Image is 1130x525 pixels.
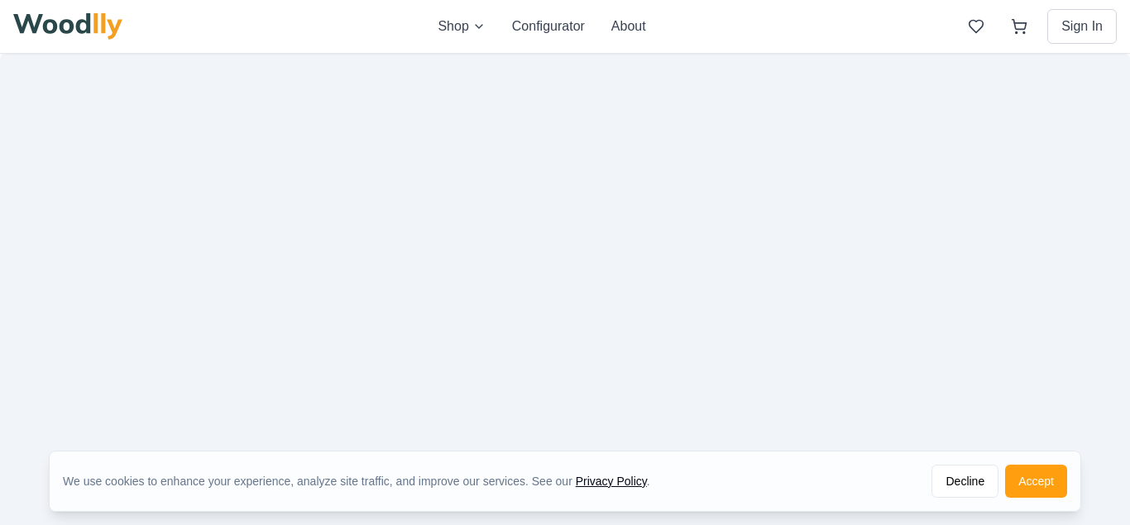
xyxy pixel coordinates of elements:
[13,13,122,40] img: Woodlly
[438,17,485,36] button: Shop
[611,17,646,36] button: About
[1005,465,1067,498] button: Accept
[512,17,585,36] button: Configurator
[1047,9,1117,44] button: Sign In
[63,473,663,489] div: We use cookies to enhance your experience, analyze site traffic, and improve our services. See our .
[576,475,647,488] a: Privacy Policy
[931,465,998,498] button: Decline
